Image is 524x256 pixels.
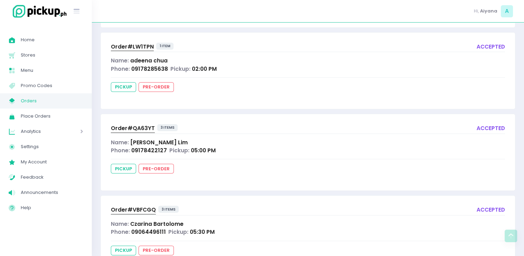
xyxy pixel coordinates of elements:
span: Promo Codes [21,81,83,90]
span: Stores [21,51,83,60]
span: pickup [111,82,136,92]
span: Pickup: [168,228,188,236]
span: pre-order [139,164,174,173]
span: Order# VBFCGQ [111,206,156,213]
span: Phone: [111,228,130,236]
span: My Account [21,157,83,167]
span: adeena chua [130,57,168,64]
span: Announcements [21,188,83,197]
span: Pickup: [170,65,190,72]
span: Name: [111,139,129,146]
span: Place Orders [21,112,83,121]
div: accepted [477,124,505,134]
span: [PERSON_NAME] Lim [130,139,188,146]
span: Czarina Bartolome [130,220,184,228]
span: Hi, [474,8,479,15]
span: Phone: [111,147,130,154]
a: Order#QA63YT [111,124,155,134]
span: pickup [111,164,136,173]
span: 05:00 PM [191,147,216,154]
span: Phone: [111,65,130,72]
span: Feedback [21,173,83,182]
div: accepted [477,206,505,215]
span: 09178422127 [131,147,167,154]
span: Pickup: [169,147,189,154]
span: A [501,5,513,17]
span: Menu [21,66,83,75]
span: Name: [111,220,129,228]
span: Analytics [21,127,61,136]
span: 05:30 PM [190,228,215,236]
span: 3 items [157,124,178,131]
span: pickup [111,246,136,255]
div: accepted [477,43,505,52]
span: Orders [21,96,83,105]
span: Aiyana [480,8,497,15]
span: Help [21,203,83,212]
span: 3 items [158,206,179,213]
span: Name: [111,57,129,64]
a: Order#VBFCGQ [111,206,156,215]
span: Home [21,35,83,44]
span: Settings [21,142,83,151]
span: 09064496111 [131,228,166,236]
span: 02:00 PM [192,65,217,72]
span: Order# QA63YT [111,125,155,132]
span: pre-order [139,246,174,255]
span: 1 item [156,43,174,50]
span: pre-order [139,82,174,92]
a: Order#LW1TPN [111,43,154,52]
img: logo [9,4,68,19]
span: 09178285638 [131,65,168,72]
span: Order# LW1TPN [111,43,154,50]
